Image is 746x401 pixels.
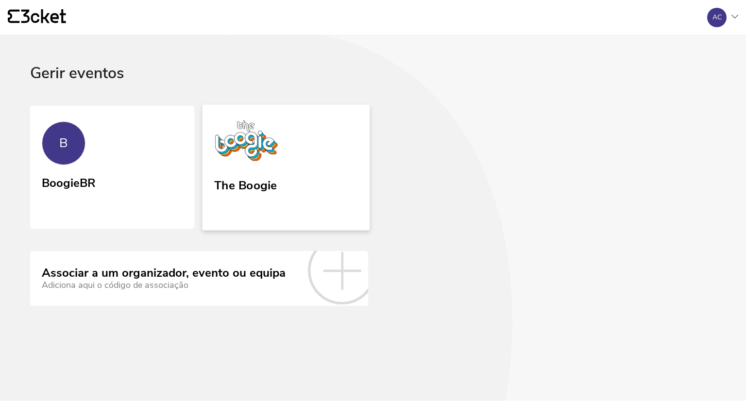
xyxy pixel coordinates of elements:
[214,120,279,165] img: The Boogie
[30,106,194,227] a: B BoogieBR
[30,65,716,106] div: Gerir eventos
[203,104,370,230] a: The Boogie The Boogie
[42,267,286,280] div: Associar a um organizador, evento ou equipa
[712,14,722,21] div: AC
[30,251,368,305] a: Associar a um organizador, evento ou equipa Adiciona aqui o código de associação
[8,9,66,26] a: {' '}
[42,173,96,190] div: BoogieBR
[214,175,277,192] div: The Boogie
[42,280,286,290] div: Adiciona aqui o código de associação
[8,10,19,23] g: {' '}
[59,136,68,150] div: B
